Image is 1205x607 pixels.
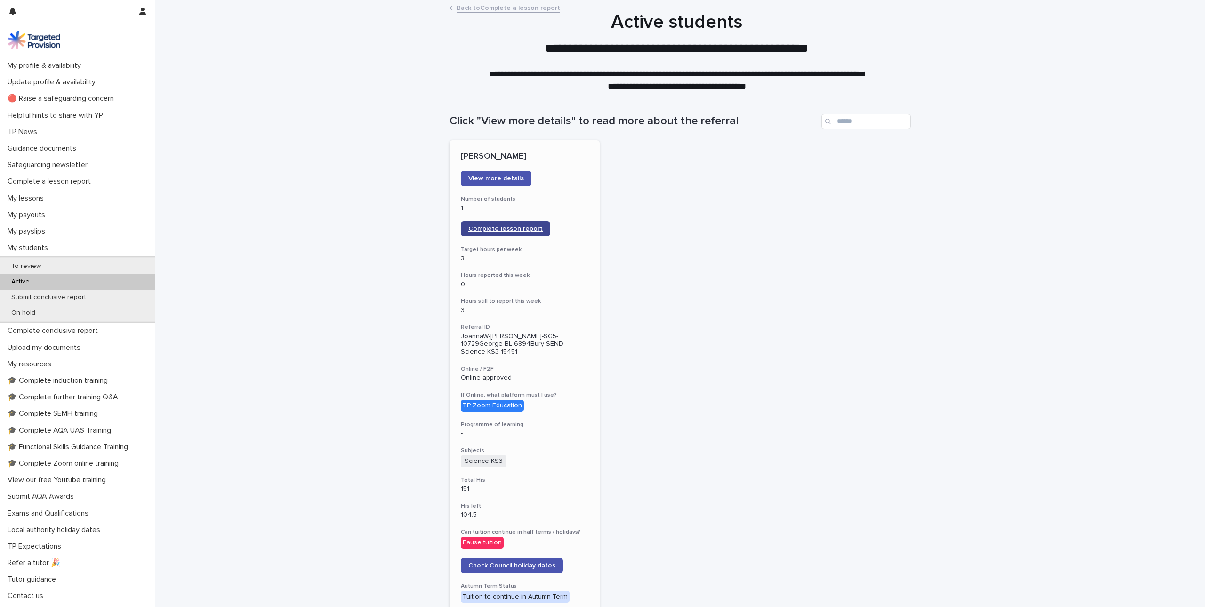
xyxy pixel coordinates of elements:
p: Contact us [4,591,51,600]
p: On hold [4,309,43,317]
p: Online approved [461,374,588,382]
p: Local authority holiday dates [4,526,108,534]
p: 🎓 Complete further training Q&A [4,393,126,402]
p: 3 [461,307,588,315]
p: My resources [4,360,59,369]
span: Science KS3 [461,455,506,467]
p: - [461,429,588,437]
p: View our free Youtube training [4,476,113,485]
p: Guidance documents [4,144,84,153]
p: 🎓 Complete Zoom online training [4,459,126,468]
h3: If Online, what platform must I use? [461,391,588,399]
p: TP Expectations [4,542,69,551]
p: 3 [461,255,588,263]
span: View more details [468,175,524,182]
h3: Can tuition continue in half terms / holidays? [461,528,588,536]
p: 1 [461,204,588,212]
h3: Number of students [461,195,588,203]
p: 104.5 [461,511,588,519]
a: Back toComplete a lesson report [457,2,560,13]
p: Exams and Qualifications [4,509,96,518]
p: TP News [4,128,45,137]
p: My students [4,243,56,252]
p: Tutor guidance [4,575,64,584]
h3: Subjects [461,447,588,454]
span: Complete lesson report [468,226,543,232]
h3: Hrs left [461,502,588,510]
p: 🎓 Complete induction training [4,376,115,385]
p: 🔴 Raise a safeguarding concern [4,94,121,103]
p: 151 [461,485,588,493]
p: 🎓 Complete SEMH training [4,409,105,418]
p: My lessons [4,194,51,203]
h1: Active students [446,11,908,33]
p: My payslips [4,227,53,236]
div: Pause tuition [461,537,504,549]
p: Submit conclusive report [4,293,94,301]
h3: Hours still to report this week [461,298,588,305]
p: Complete a lesson report [4,177,98,186]
p: Active [4,278,37,286]
p: My payouts [4,210,53,219]
p: Complete conclusive report [4,326,105,335]
h3: Online / F2F [461,365,588,373]
a: Complete lesson report [461,221,550,236]
p: Refer a tutor 🎉 [4,558,68,567]
a: Check Council holiday dates [461,558,563,573]
p: [PERSON_NAME] [461,152,588,162]
p: Safeguarding newsletter [4,161,95,170]
p: Update profile & availability [4,78,103,87]
img: M5nRWzHhSzIhMunXDL62 [8,31,60,49]
h3: Target hours per week [461,246,588,253]
div: TP Zoom Education [461,400,524,412]
h3: Autumn Term Status [461,583,588,590]
div: Tuition to continue in Autumn Term [461,591,570,603]
p: To review [4,262,48,270]
input: Search [821,114,911,129]
span: Check Council holiday dates [468,562,555,569]
h3: Referral ID [461,324,588,331]
h3: Hours reported this week [461,272,588,279]
p: 🎓 Functional Skills Guidance Training [4,443,136,452]
p: 0 [461,281,588,289]
p: Upload my documents [4,343,88,352]
p: 🎓 Complete AQA UAS Training [4,426,119,435]
h3: Programme of learning [461,421,588,429]
p: Helpful hints to share with YP [4,111,111,120]
p: My profile & availability [4,61,88,70]
p: Submit AQA Awards [4,492,81,501]
p: JoannaW-[PERSON_NAME]-SG5-10729George-BL-6894Bury-SEND-Science KS3-15451 [461,332,588,356]
a: View more details [461,171,531,186]
h3: Total Hrs [461,477,588,484]
h1: Click "View more details" to read more about the referral [450,114,818,128]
